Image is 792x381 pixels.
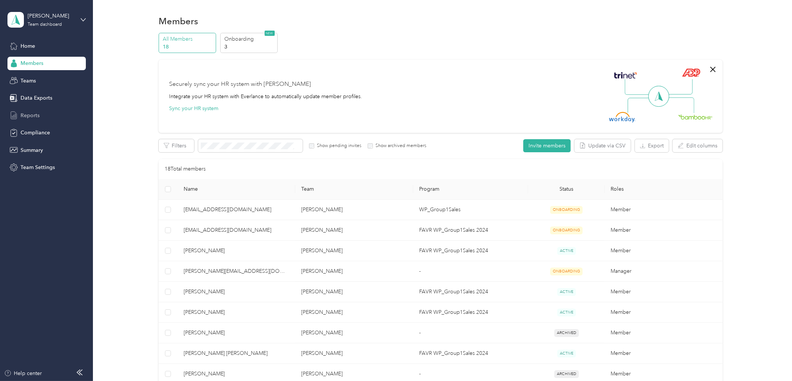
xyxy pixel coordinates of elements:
[165,165,206,173] p: 18 Total members
[295,241,413,261] td: Susan Ruckstaetter
[605,302,723,323] td: Member
[169,93,362,100] div: Integrate your HR system with Everlance to automatically update member profiles.
[413,200,528,220] td: WP_Group1Sales
[295,179,413,200] th: Team
[295,220,413,241] td: Susan Ruckstaetter
[605,323,723,343] td: Member
[550,206,583,214] span: ONBOARDING
[550,227,583,234] span: ONBOARDING
[413,323,528,343] td: -
[184,186,290,192] span: Name
[528,200,605,220] td: ONBOARDING
[178,200,296,220] td: alexander_a_kelker@gmail.com
[21,163,55,171] span: Team Settings
[295,200,413,220] td: Susan Ruckstaetter
[413,282,528,302] td: FAVR WP_Group1Sales 2024
[557,350,576,357] span: ACTIVE
[528,179,605,200] th: Status
[21,129,50,137] span: Compliance
[178,261,296,282] td: susan_e_ruckstaetter@whirlpool.com (You)
[554,329,579,337] span: ARCHIVED
[178,220,296,241] td: esperanza_c_nunez_soto@whirlpool.com
[528,220,605,241] td: ONBOARDING
[169,104,218,112] button: Sync your HR system
[184,226,290,234] span: [EMAIL_ADDRESS][DOMAIN_NAME]
[178,323,296,343] td: Evan W. Peterson
[750,339,792,381] iframe: Everlance-gr Chat Button Frame
[413,302,528,323] td: FAVR WP_Group1Sales 2024
[184,308,290,316] span: [PERSON_NAME]
[163,43,214,51] p: 18
[184,349,290,357] span: [PERSON_NAME] [PERSON_NAME]
[295,282,413,302] td: Susan Ruckstaetter
[413,220,528,241] td: FAVR WP_Group1Sales 2024
[295,343,413,364] td: Susan Ruckstaetter
[224,35,275,43] p: Onboarding
[574,139,631,152] button: Update via CSV
[178,179,296,200] th: Name
[178,241,296,261] td: Iman I. Ahmed
[28,12,74,20] div: [PERSON_NAME]
[184,329,290,337] span: [PERSON_NAME]
[413,179,528,200] th: Program
[557,247,576,255] span: ACTIVE
[21,77,36,85] span: Teams
[314,143,361,149] label: Show pending invites
[605,343,723,364] td: Member
[4,369,42,377] button: Help center
[605,220,723,241] td: Member
[557,309,576,316] span: ACTIVE
[28,22,62,27] div: Team dashboard
[557,288,576,296] span: ACTIVE
[605,179,723,200] th: Roles
[178,282,296,302] td: Quinn T. Starkey
[184,267,290,275] span: [PERSON_NAME][EMAIL_ADDRESS][DOMAIN_NAME] (You)
[413,261,528,282] td: -
[184,247,290,255] span: [PERSON_NAME]
[184,370,290,378] span: [PERSON_NAME]
[682,68,700,77] img: ADP
[21,146,43,154] span: Summary
[295,323,413,343] td: Susan Ruckstaetter
[295,261,413,282] td: Susan Ruckstaetter
[163,35,214,43] p: All Members
[159,17,198,25] h1: Members
[413,241,528,261] td: FAVR WP_Group1Sales 2024
[605,200,723,220] td: Member
[265,31,275,36] span: NEW
[184,288,290,296] span: [PERSON_NAME]
[550,268,583,275] span: ONBOARDING
[612,70,639,81] img: Trinet
[159,139,194,152] button: Filters
[21,112,40,119] span: Reports
[528,261,605,282] td: ONBOARDING
[678,114,713,119] img: BambooHR
[413,343,528,364] td: FAVR WP_Group1Sales 2024
[667,79,693,95] img: Line Right Up
[178,343,296,364] td: Keaton H. Rhinehardt
[523,139,571,152] button: Invite members
[605,241,723,261] td: Member
[169,80,311,89] div: Securely sync your HR system with [PERSON_NAME]
[21,94,52,102] span: Data Exports
[21,59,43,67] span: Members
[605,282,723,302] td: Member
[21,42,35,50] span: Home
[668,97,694,113] img: Line Right Down
[184,206,290,214] span: [EMAIL_ADDRESS][DOMAIN_NAME]
[635,139,669,152] button: Export
[673,139,723,152] button: Edit columns
[178,302,296,323] td: Allison L. Schellinger
[295,302,413,323] td: Susan Ruckstaetter
[554,370,579,378] span: ARCHIVED
[373,143,426,149] label: Show archived members
[605,261,723,282] td: Manager
[609,112,635,122] img: Workday
[627,97,654,113] img: Line Left Down
[625,79,651,95] img: Line Left Up
[224,43,275,51] p: 3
